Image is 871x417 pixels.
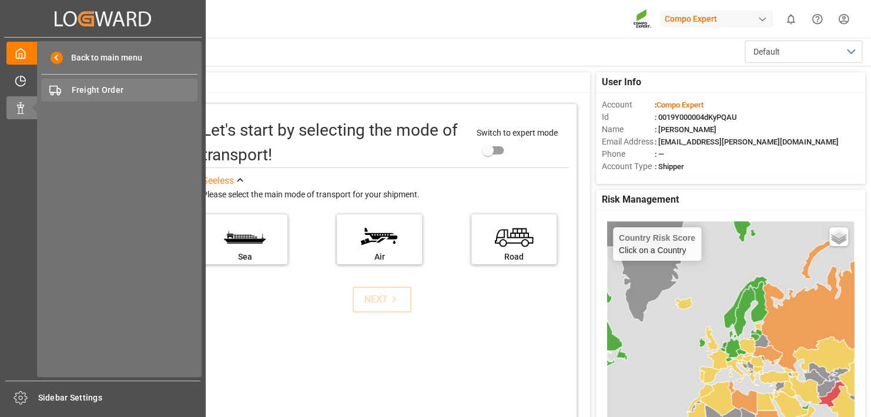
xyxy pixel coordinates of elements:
[655,162,684,171] span: : Shipper
[619,233,695,255] div: Click on a Country
[656,100,704,109] span: Compo Expert
[778,6,804,32] button: show 0 new notifications
[745,41,862,63] button: open menu
[202,188,568,202] div: Please select the main mode of transport for your shipment.
[353,287,411,312] button: NEXT
[63,52,142,64] span: Back to main menu
[38,392,201,404] span: Sidebar Settings
[753,46,780,58] span: Default
[829,227,848,246] a: Layers
[602,148,655,160] span: Phone
[655,150,664,159] span: : —
[602,99,655,111] span: Account
[477,128,558,137] span: Switch to expert mode
[602,193,679,207] span: Risk Management
[660,8,778,30] button: Compo Expert
[41,79,197,102] a: Freight Order
[208,251,282,263] div: Sea
[602,123,655,136] span: Name
[202,118,464,167] div: Let's start by selecting the mode of transport!
[602,136,655,148] span: Email Address
[619,233,695,243] h4: Country Risk Score
[602,111,655,123] span: Id
[72,84,198,96] span: Freight Order
[602,160,655,173] span: Account Type
[602,75,641,89] span: User Info
[655,113,737,122] span: : 0019Y000004dKyPQAU
[6,69,199,92] a: Timeslot Management
[655,137,839,146] span: : [EMAIL_ADDRESS][PERSON_NAME][DOMAIN_NAME]
[633,9,652,29] img: Screenshot%202023-09-29%20at%2010.02.21.png_1712312052.png
[343,251,416,263] div: Air
[804,6,830,32] button: Help Center
[202,174,234,188] div: See less
[660,11,773,28] div: Compo Expert
[364,292,400,307] div: NEXT
[6,42,199,65] a: My Cockpit
[477,251,551,263] div: Road
[655,100,704,109] span: :
[655,125,716,134] span: : [PERSON_NAME]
